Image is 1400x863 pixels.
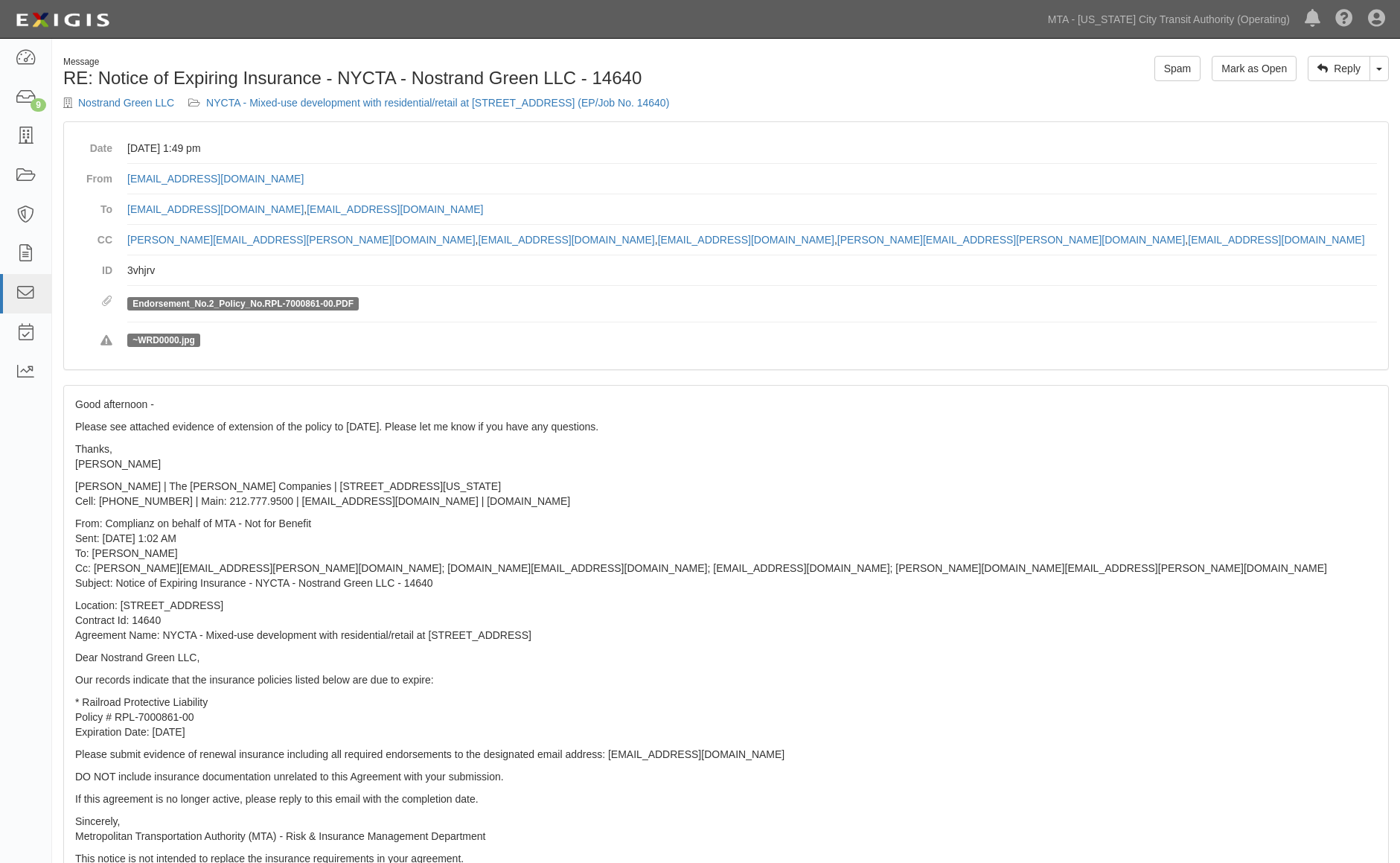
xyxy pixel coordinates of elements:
a: [EMAIL_ADDRESS][DOMAIN_NAME] [127,203,304,215]
h1: RE: Notice of Expiring Insurance - NYCTA - Nostrand Green LLC - 14640 [63,69,715,88]
dd: 3vhjrv [127,255,1377,286]
dt: ID [75,255,112,278]
a: [EMAIL_ADDRESS][DOMAIN_NAME] [307,203,483,215]
a: Spam [1154,56,1201,81]
p: From: Complianz on behalf of MTA - Not for Benefit Sent: [DATE] 1:02 AM To: [PERSON_NAME] Cc: [PE... [75,516,1377,590]
dt: Date [75,133,112,156]
a: MTA - [US_STATE] City Transit Authority (Operating) [1041,4,1297,34]
a: Endorsement_No.2_Policy_No.RPL-7000861-00.PDF [132,299,354,309]
p: Our records indicate that the insurance policies listed below are due to expire: [75,672,1377,687]
a: NYCTA - Mixed-use development with residential/retail at [STREET_ADDRESS] (EP/Job No. 14640) [206,97,669,109]
dd: [DATE] 1:49 pm [127,133,1377,164]
a: [EMAIL_ADDRESS][DOMAIN_NAME] [478,234,654,246]
a: Reply [1308,56,1370,81]
p: Dear Nostrand Green LLC, [75,650,1377,665]
a: [PERSON_NAME][EMAIL_ADDRESS][PERSON_NAME][DOMAIN_NAME] [127,234,476,246]
p: Thanks, [PERSON_NAME] [75,442,1377,471]
div: Message [63,56,715,69]
a: Nostrand Green LLC [78,97,174,109]
div: 9 [31,98,46,112]
dd: , [127,194,1377,225]
dt: To [75,194,112,217]
a: [EMAIL_ADDRESS][DOMAIN_NAME] [1188,234,1364,246]
p: Location: [STREET_ADDRESS] Contract Id: 14640 Agreement Name: NYCTA - Mixed-use development with ... [75,598,1377,643]
dt: From [75,164,112,186]
p: Please submit evidence of renewal insurance including all required endorsements to the designated... [75,747,1377,762]
p: Sincerely, Metropolitan Transportation Authority (MTA) - Risk & Insurance Management Department [75,814,1377,844]
span: ~WRD0000.jpg [127,334,200,347]
p: If this agreement is no longer active, please reply to this email with the completion date. [75,792,1377,806]
p: Good afternoon - [75,397,1377,412]
dt: CC [75,225,112,247]
a: Mark as Open [1212,56,1297,81]
img: Logo [11,7,114,34]
dd: , , , , [127,225,1377,255]
i: Rejected attachments. These file types are not supported. [100,336,112,346]
i: Attachments [102,296,112,307]
a: [PERSON_NAME][EMAIL_ADDRESS][PERSON_NAME][DOMAIN_NAME] [837,234,1186,246]
a: [EMAIL_ADDRESS][DOMAIN_NAME] [658,234,834,246]
p: * Railroad Protective Liability Policy # RPL-7000861-00 Expiration Date: [DATE] [75,695,1377,739]
p: Please see attached evidence of extension of the policy to [DATE]. Please let me know if you have... [75,419,1377,434]
i: Help Center - Complianz [1335,10,1353,28]
p: DO NOT include insurance documentation unrelated to this Agreement with your submission. [75,769,1377,784]
a: [EMAIL_ADDRESS][DOMAIN_NAME] [127,173,304,185]
p: [PERSON_NAME] | The [PERSON_NAME] Companies | [STREET_ADDRESS][US_STATE] Cell: [PHONE_NUMBER] | M... [75,479,1377,509]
